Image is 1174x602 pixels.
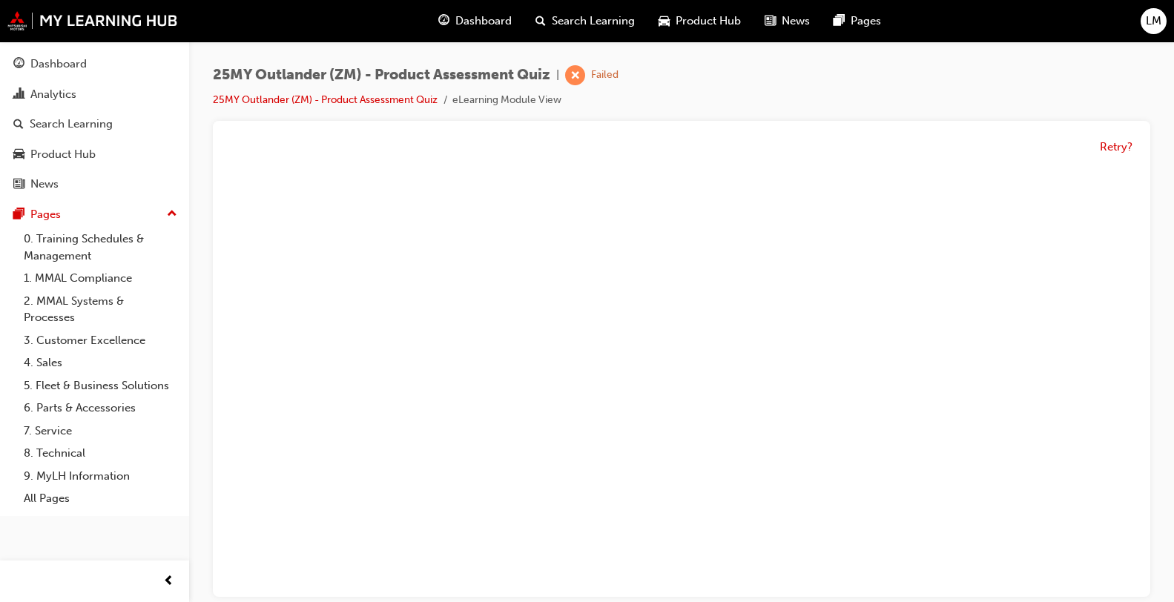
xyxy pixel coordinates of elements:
[13,208,24,222] span: pages-icon
[13,178,24,191] span: news-icon
[565,65,585,85] span: learningRecordVerb_FAIL-icon
[647,6,753,36] a: car-iconProduct Hub
[213,67,550,84] span: 25MY Outlander (ZM) - Product Assessment Quiz
[782,13,810,30] span: News
[765,12,776,30] span: news-icon
[6,110,183,138] a: Search Learning
[18,397,183,420] a: 6. Parts & Accessories
[6,201,183,228] button: Pages
[18,442,183,465] a: 8. Technical
[18,487,183,510] a: All Pages
[6,47,183,201] button: DashboardAnalyticsSearch LearningProduct HubNews
[556,67,559,84] span: |
[18,374,183,397] a: 5. Fleet & Business Solutions
[213,93,438,106] a: 25MY Outlander (ZM) - Product Assessment Quiz
[7,11,178,30] img: mmal
[676,13,741,30] span: Product Hub
[659,12,670,30] span: car-icon
[822,6,893,36] a: pages-iconPages
[452,92,561,109] li: eLearning Module View
[163,572,174,591] span: prev-icon
[1100,139,1132,156] button: Retry?
[13,118,24,131] span: search-icon
[1141,8,1167,34] button: LM
[18,290,183,329] a: 2. MMAL Systems & Processes
[851,13,881,30] span: Pages
[552,13,635,30] span: Search Learning
[1146,13,1161,30] span: LM
[13,148,24,162] span: car-icon
[753,6,822,36] a: news-iconNews
[30,116,113,133] div: Search Learning
[18,465,183,488] a: 9. MyLH Information
[591,68,619,82] div: Failed
[6,171,183,198] a: News
[438,12,449,30] span: guage-icon
[30,176,59,193] div: News
[18,267,183,290] a: 1. MMAL Compliance
[30,146,96,163] div: Product Hub
[426,6,524,36] a: guage-iconDashboard
[535,12,546,30] span: search-icon
[30,206,61,223] div: Pages
[6,81,183,108] a: Analytics
[455,13,512,30] span: Dashboard
[30,86,76,103] div: Analytics
[18,351,183,374] a: 4. Sales
[18,228,183,267] a: 0. Training Schedules & Management
[6,141,183,168] a: Product Hub
[6,50,183,78] a: Dashboard
[524,6,647,36] a: search-iconSearch Learning
[13,88,24,102] span: chart-icon
[167,205,177,224] span: up-icon
[834,12,845,30] span: pages-icon
[30,56,87,73] div: Dashboard
[18,329,183,352] a: 3. Customer Excellence
[13,58,24,71] span: guage-icon
[18,420,183,443] a: 7. Service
